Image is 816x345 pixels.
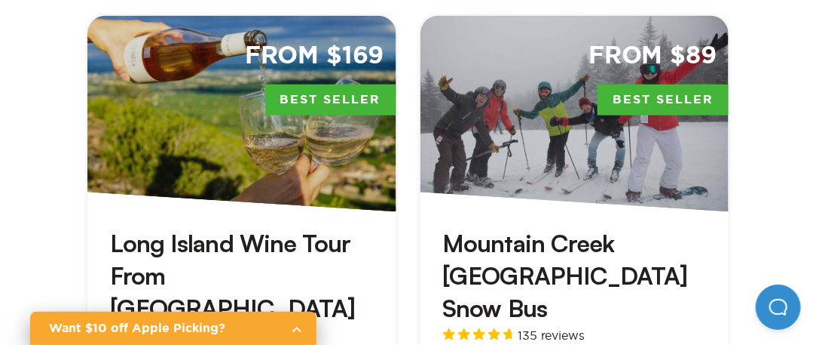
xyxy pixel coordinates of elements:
[110,227,374,325] h3: Long Island Wine Tour From [GEOGRAPHIC_DATA]
[588,40,717,72] span: From $89
[443,227,707,325] h3: Mountain Creek [GEOGRAPHIC_DATA] Snow Bus
[265,85,396,116] span: Best Seller
[756,285,801,330] iframe: Help Scout Beacon - Open
[597,85,729,116] span: Best Seller
[245,40,384,72] span: From $169
[49,319,279,337] h2: Want $10 off Apple Picking?
[30,312,316,345] a: Want $10 off Apple Picking?
[518,329,585,341] span: 135 reviews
